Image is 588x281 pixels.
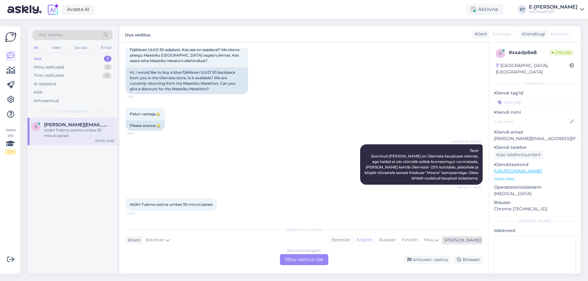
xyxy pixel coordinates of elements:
[95,139,114,143] div: [DATE] 16:28
[549,49,574,56] span: Online
[51,44,62,52] div: Web
[353,235,376,245] div: English
[529,5,578,9] div: E-[PERSON_NAME]
[5,127,16,155] div: Vaata siia
[104,64,111,70] div: 1
[529,5,584,14] a: E-[PERSON_NAME]MATKaSPORT
[466,4,503,15] div: Aktiivne
[34,56,42,62] div: Uus
[38,32,62,38] span: Otsi kliente
[130,202,213,207] span: Aitäh! Tuleme ostma umbes 30 minuti pärast
[125,30,150,38] label: Uus vestlus
[442,237,481,243] div: [PERSON_NAME]
[494,81,576,86] div: Kliendi info
[103,72,111,79] div: 0
[494,135,576,142] p: [PERSON_NAME][EMAIL_ADDRESS][PERSON_NAME][DOMAIN_NAME]
[494,90,576,96] p: Kliendi tag'id
[146,237,164,243] span: Estonian
[494,176,576,182] p: Vaata edasi ...
[44,128,114,139] div: Aitäh! Tuleme ostma umbes 30 minuti pärast
[494,118,569,125] input: Lisa nimi
[287,248,321,253] div: Estonian to English
[34,89,43,95] div: Kõik
[494,218,576,224] div: [PERSON_NAME]
[494,144,576,151] p: Kliendi telefon
[44,122,108,128] span: sergey.seleznev@mail.ee
[130,112,160,116] span: Palun vastage🙏
[104,56,111,62] div: 1
[494,161,576,168] p: Klienditeekond
[329,235,353,245] div: Estonian
[472,31,487,37] div: Klient
[399,235,421,245] div: Finnish
[126,120,165,131] div: Please answer🙏
[494,190,576,197] p: [MEDICAL_DATA]
[494,227,576,234] p: Märkmed
[34,81,56,87] div: AI Assistent
[126,67,248,94] div: Hi, I would like to buy a blue Fjällräven ULVÖ 30 backpack from you in the Ülemiste store. Is it ...
[519,31,545,37] div: Klienditugi
[518,5,526,14] div: ET
[509,49,549,56] div: # xxadp6e8
[376,235,399,245] div: Russian
[496,62,570,75] div: [GEOGRAPHIC_DATA], [GEOGRAPHIC_DATA]
[494,168,542,174] a: [URL][DOMAIN_NAME]
[529,9,578,14] div: MATKaSPORT
[62,4,95,15] a: Avasta AI
[494,129,576,135] p: Kliendi email
[494,206,576,212] p: Chrome [TECHNICAL_ID]
[35,124,37,129] span: s
[451,139,481,144] span: E-[PERSON_NAME]
[32,44,40,52] div: All
[58,109,87,114] span: Uued vestlused
[424,237,434,242] span: Muu
[551,31,569,37] span: Estonian
[494,109,576,116] p: Kliendi nimi
[34,98,59,104] div: Arhiveeritud
[453,256,483,264] div: Blokeeri
[499,51,502,56] span: x
[494,184,576,190] p: Operatsioonisüsteem
[492,31,511,37] span: Estonian
[100,44,113,52] div: Email
[34,72,64,79] div: Tiimi vestlused
[5,31,17,43] img: Askly Logo
[127,211,150,216] span: 16:28
[127,94,150,99] span: 15:51
[494,98,576,107] input: Lisa tag
[280,254,328,265] div: Võta vestlus üle
[126,237,141,243] div: Klient
[73,44,88,52] div: Socials
[34,64,64,70] div: Minu vestlused
[127,131,150,136] span: 16:16
[494,199,576,206] p: Brauser
[126,227,483,232] div: Valige keel ja vastake
[47,3,59,16] img: explore-ai
[5,149,16,155] div: 1 / 3
[404,256,451,264] div: Arhiveeri vestlus
[494,151,543,159] div: Küsi telefoninumbrit
[457,185,481,190] span: Nähtud ✓ 16:26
